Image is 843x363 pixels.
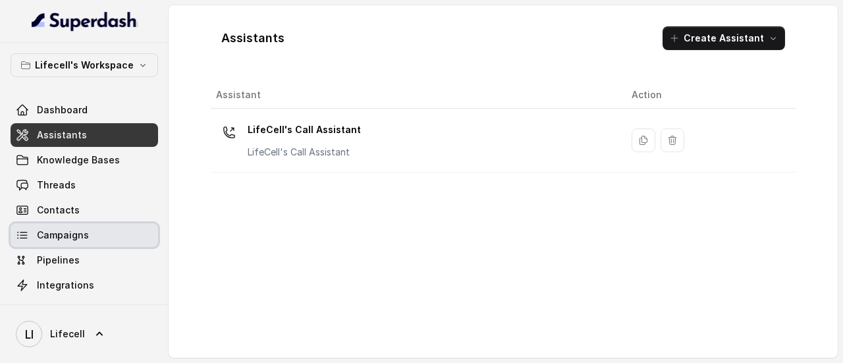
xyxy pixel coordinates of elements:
span: Threads [37,179,76,192]
button: Create Assistant [663,26,785,50]
a: Campaigns [11,223,158,247]
a: API Settings [11,298,158,322]
th: Assistant [211,82,621,109]
a: Dashboard [11,98,158,122]
button: Lifecell's Workspace [11,53,158,77]
span: Contacts [37,204,80,217]
span: Dashboard [37,103,88,117]
span: Pipelines [37,254,80,267]
span: Lifecell [50,327,85,341]
a: Threads [11,173,158,197]
span: Integrations [37,279,94,292]
a: Integrations [11,273,158,297]
a: Contacts [11,198,158,222]
span: API Settings [37,304,94,317]
span: Assistants [37,128,87,142]
span: Campaigns [37,229,89,242]
th: Action [621,82,796,109]
a: Knowledge Bases [11,148,158,172]
a: Assistants [11,123,158,147]
a: Lifecell [11,316,158,352]
img: light.svg [32,11,138,32]
h1: Assistants [221,28,285,49]
text: LI [25,327,34,341]
span: Knowledge Bases [37,154,120,167]
p: LifeCell's Call Assistant [248,119,361,140]
p: LifeCell's Call Assistant [248,146,361,159]
a: Pipelines [11,248,158,272]
p: Lifecell's Workspace [35,57,134,73]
